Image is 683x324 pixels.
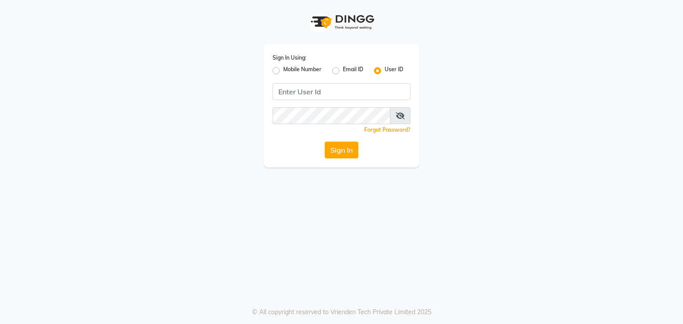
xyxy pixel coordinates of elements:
[364,126,410,133] a: Forgot Password?
[385,65,403,76] label: User ID
[283,65,321,76] label: Mobile Number
[306,9,377,35] img: logo1.svg
[273,83,410,100] input: Username
[325,142,358,158] button: Sign In
[273,107,390,124] input: Username
[343,65,363,76] label: Email ID
[273,54,306,62] label: Sign In Using:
